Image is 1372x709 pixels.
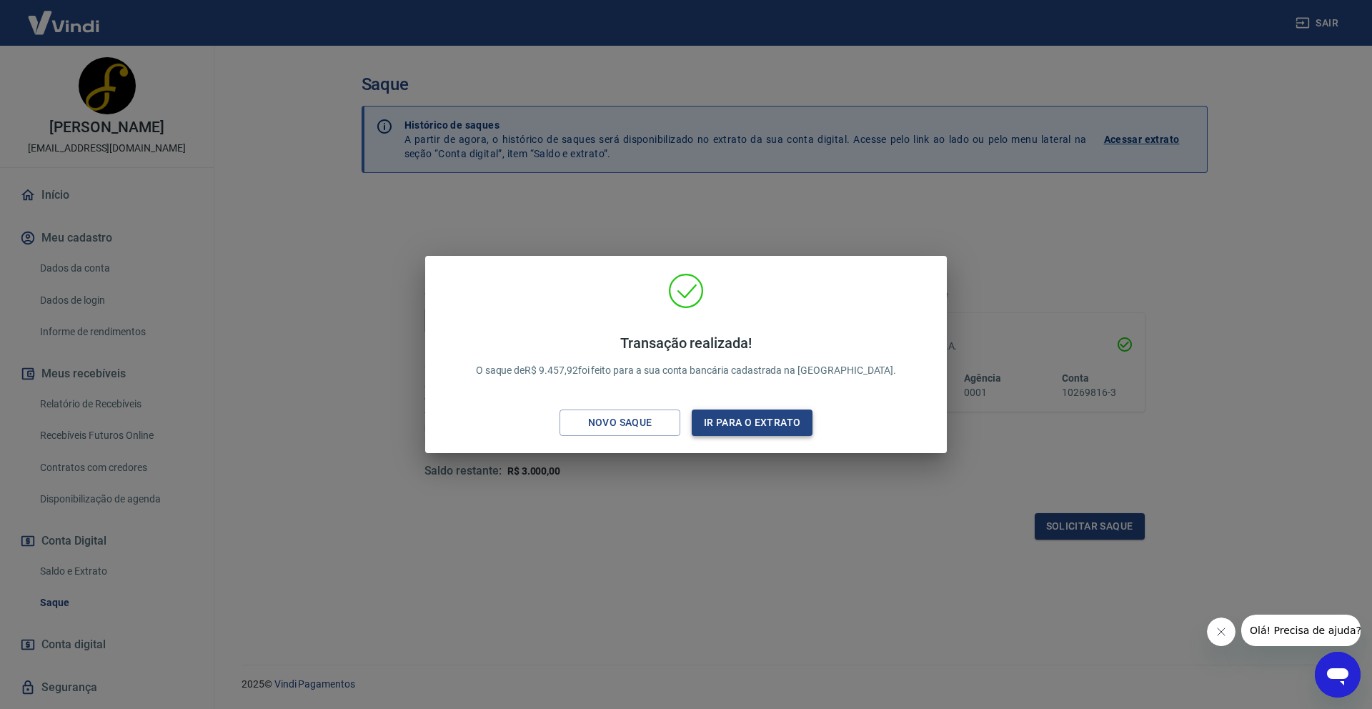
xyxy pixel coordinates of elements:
button: Novo saque [560,410,680,436]
h4: Transação realizada! [476,334,897,352]
iframe: Message from company [1241,615,1361,646]
iframe: Button to launch messaging window [1315,652,1361,698]
button: Ir para o extrato [692,410,812,436]
span: Olá! Precisa de ajuda? [9,10,120,21]
div: Novo saque [571,414,670,432]
p: O saque de R$ 9.457,92 foi feito para a sua conta bancária cadastrada na [GEOGRAPHIC_DATA]. [476,334,897,378]
iframe: Close message [1207,618,1236,646]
